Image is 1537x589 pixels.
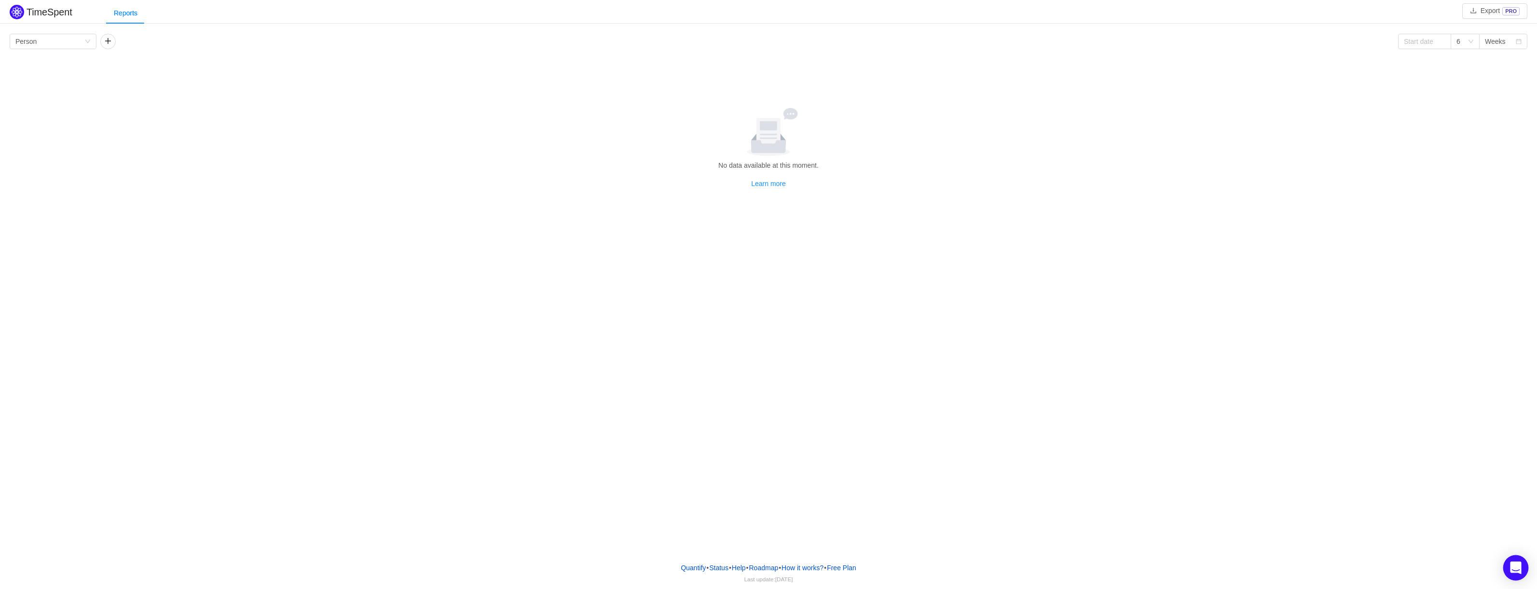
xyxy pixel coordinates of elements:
i: icon: calendar [1516,39,1522,45]
a: Learn more [751,180,786,187]
button: How it works? [781,561,824,575]
h2: TimeSpent [27,7,72,17]
i: icon: down [1468,39,1474,45]
span: • [824,564,826,572]
div: 6 [1456,34,1460,49]
div: Open Intercom Messenger [1503,555,1529,581]
div: Reports [106,2,145,24]
a: Status [709,561,729,575]
span: [DATE] [775,576,793,582]
a: Quantify [680,561,706,575]
span: No data available at this moment. [718,161,819,169]
a: Help [731,561,746,575]
div: Weeks [1485,34,1506,49]
span: • [779,564,781,572]
a: Roadmap [749,561,779,575]
span: Last update: [744,576,793,582]
span: • [706,564,709,572]
div: Person [15,34,37,49]
input: Start date [1398,34,1451,49]
button: icon: downloadExportPRO [1462,3,1527,19]
button: icon: plus [100,34,116,49]
i: icon: down [85,39,91,45]
img: Quantify logo [10,5,24,19]
span: • [746,564,749,572]
button: Free Plan [826,561,857,575]
span: • [729,564,731,572]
